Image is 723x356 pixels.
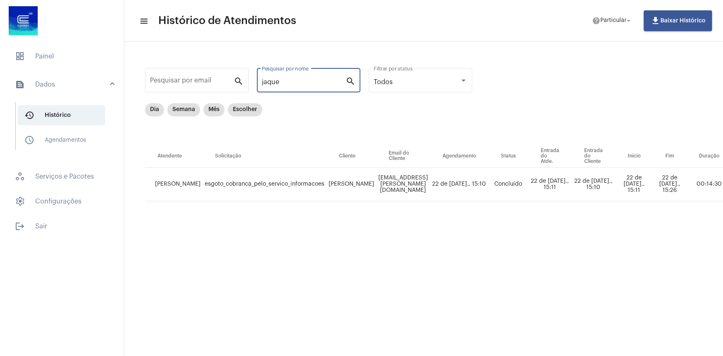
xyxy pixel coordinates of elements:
span: Histórico [18,105,105,125]
th: Status [488,145,528,168]
span: sidenav icon [15,196,25,206]
mat-icon: arrow_drop_down [625,17,632,24]
mat-expansion-panel-header: sidenav iconDados [5,71,124,98]
img: d4669ae0-8c07-2337-4f67-34b0df7f5ae4.jpeg [7,4,40,37]
mat-icon: sidenav icon [139,16,148,26]
span: esgoto_cobranca_pelo_servico_informacoes [205,181,324,187]
mat-chip: Dia [145,103,164,116]
span: Configurações [8,191,116,211]
td: [EMAIL_ADDRESS][PERSON_NAME][DOMAIN_NAME] [376,168,430,201]
th: Agendamento [430,145,488,168]
td: 22 de [DATE]., 15:10 [572,168,615,201]
mat-panel-title: Dados [15,80,111,90]
td: 22 de [DATE]., 15:11 [528,168,572,201]
mat-icon: search [234,76,244,86]
mat-chip: Semana [167,103,200,116]
span: Histórico de Atendimentos [158,14,296,27]
mat-icon: sidenav icon [24,135,34,145]
td: [PERSON_NAME] [145,168,203,201]
button: Particular [587,12,637,29]
th: Solicitação [203,145,326,168]
span: Baixar Histórico [650,18,706,24]
th: Cliente [326,145,376,168]
div: sidenav iconDados [5,98,124,162]
mat-icon: sidenav icon [15,221,25,231]
mat-chip: Mês [203,103,225,116]
td: 22 de [DATE]., 15:11 [615,168,653,201]
mat-icon: sidenav icon [15,80,25,90]
th: Fim [653,145,687,168]
span: sidenav icon [15,172,25,182]
mat-icon: sidenav icon [24,110,34,120]
td: Concluído [488,168,528,201]
input: Pesquisar por email [150,78,234,86]
input: Pesquisar por nome [262,78,346,86]
span: Particular [600,18,626,24]
span: Painel [8,46,116,66]
mat-chip: Escolher [228,103,262,116]
td: 22 de [DATE]., 15:26 [653,168,687,201]
button: Baixar Histórico [644,10,712,31]
th: Entrada do Cliente [572,145,615,168]
mat-icon: file_download [650,16,660,26]
span: sidenav icon [15,51,25,61]
td: [PERSON_NAME] [326,168,376,201]
th: Email do Cliente [376,145,430,168]
th: Início [615,145,653,168]
span: Sair [8,216,116,236]
mat-icon: help [592,17,600,25]
span: Serviços e Pacotes [8,167,116,186]
td: 22 de [DATE]., 15:10 [430,168,488,201]
span: Agendamentos [18,130,105,150]
mat-icon: search [346,76,355,86]
span: Todos [374,79,393,85]
th: Entrada do Atde. [528,145,572,168]
th: Atendente [145,145,203,168]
